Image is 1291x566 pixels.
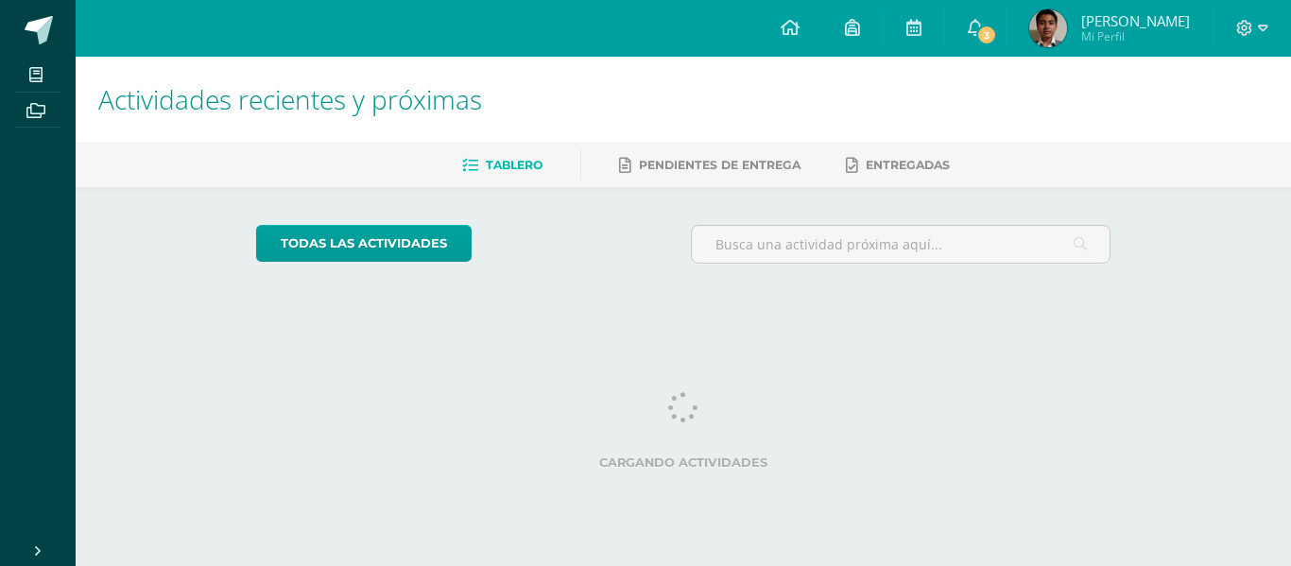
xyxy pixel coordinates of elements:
[692,226,1110,263] input: Busca una actividad próxima aquí...
[846,150,950,180] a: Entregadas
[462,150,542,180] a: Tablero
[256,225,472,262] a: todas las Actividades
[866,158,950,172] span: Entregadas
[975,25,996,45] span: 3
[619,150,800,180] a: Pendientes de entrega
[1081,11,1190,30] span: [PERSON_NAME]
[1081,28,1190,44] span: Mi Perfil
[98,81,482,117] span: Actividades recientes y próximas
[486,158,542,172] span: Tablero
[256,455,1111,470] label: Cargando actividades
[639,158,800,172] span: Pendientes de entrega
[1029,9,1067,47] img: e4ad1787b342d349d690f74ab74e8e6d.png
